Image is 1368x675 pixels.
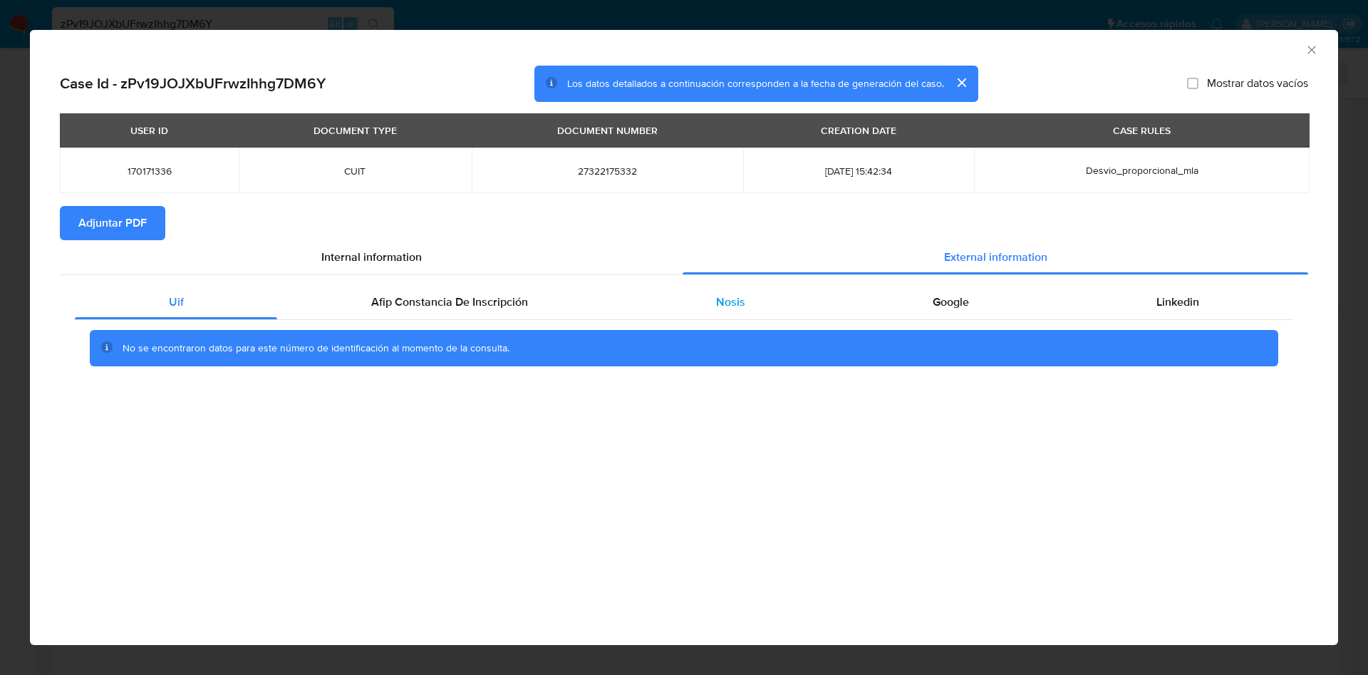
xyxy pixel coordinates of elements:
span: Google [933,294,969,310]
span: Adjuntar PDF [78,207,147,239]
span: Desvio_proporcional_mla [1086,163,1198,177]
input: Mostrar datos vacíos [1187,78,1198,89]
div: Detailed info [60,240,1308,274]
button: Adjuntar PDF [60,206,165,240]
div: CREATION DATE [812,118,905,143]
span: No se encontraron datos para este número de identificación al momento de la consulta. [123,341,509,355]
span: Nosis [716,294,745,310]
span: 170171336 [77,165,222,177]
span: Mostrar datos vacíos [1207,76,1308,91]
span: Los datos detallados a continuación corresponden a la fecha de generación del caso. [567,76,944,91]
div: DOCUMENT NUMBER [549,118,666,143]
div: CASE RULES [1104,118,1179,143]
div: USER ID [122,118,177,143]
div: Detailed external info [75,285,1293,319]
div: DOCUMENT TYPE [305,118,405,143]
span: Afip Constancia De Inscripción [371,294,528,310]
button: Cerrar ventana [1305,43,1317,56]
h2: Case Id - zPv19JOJXbUFrwzIhhg7DM6Y [60,74,326,93]
span: CUIT [256,165,455,177]
span: Linkedin [1156,294,1199,310]
span: External information [944,249,1047,265]
button: cerrar [944,66,978,100]
span: Internal information [321,249,422,265]
span: 27322175332 [489,165,726,177]
div: closure-recommendation-modal [30,30,1338,645]
span: Uif [169,294,184,310]
span: [DATE] 15:42:34 [760,165,957,177]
